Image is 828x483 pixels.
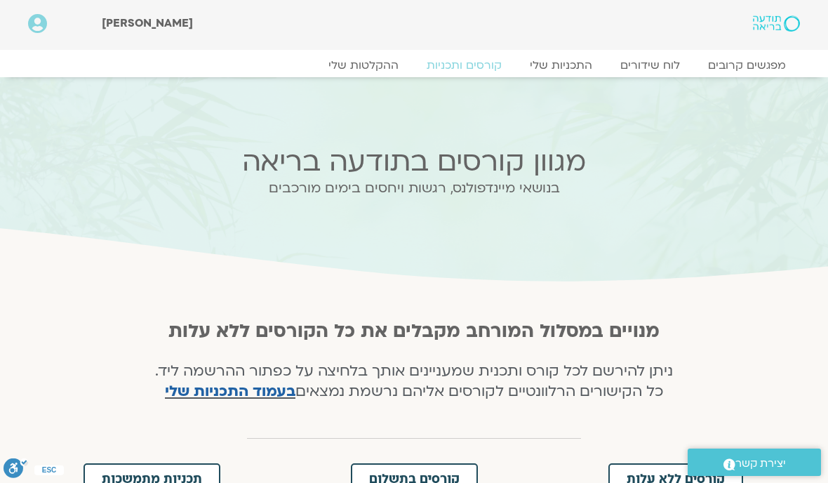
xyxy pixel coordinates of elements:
[165,381,295,402] a: בעמוד התכניות שלי
[149,362,680,402] h4: ניתן להירשם לכל קורס ותכנית שמעניינים אותך בלחיצה על כפתור ההרשמה ליד. כל הקישורים הרלוונטיים לקו...
[314,58,413,72] a: ההקלטות שלי
[139,180,689,196] h2: בנושאי מיינדפולנס, רגשות ויחסים בימים מורכבים
[102,15,193,31] span: [PERSON_NAME]
[694,58,800,72] a: מפגשים קרובים
[413,58,516,72] a: קורסים ותכניות
[149,321,680,342] h2: מנויים במסלול המורחב מקבלים את כל הקורסים ללא עלות
[688,449,821,476] a: יצירת קשר
[516,58,606,72] a: התכניות שלי
[139,146,689,178] h2: מגוון קורסים בתודעה בריאה
[735,454,786,473] span: יצירת קשר
[606,58,694,72] a: לוח שידורים
[28,58,800,72] nav: Menu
